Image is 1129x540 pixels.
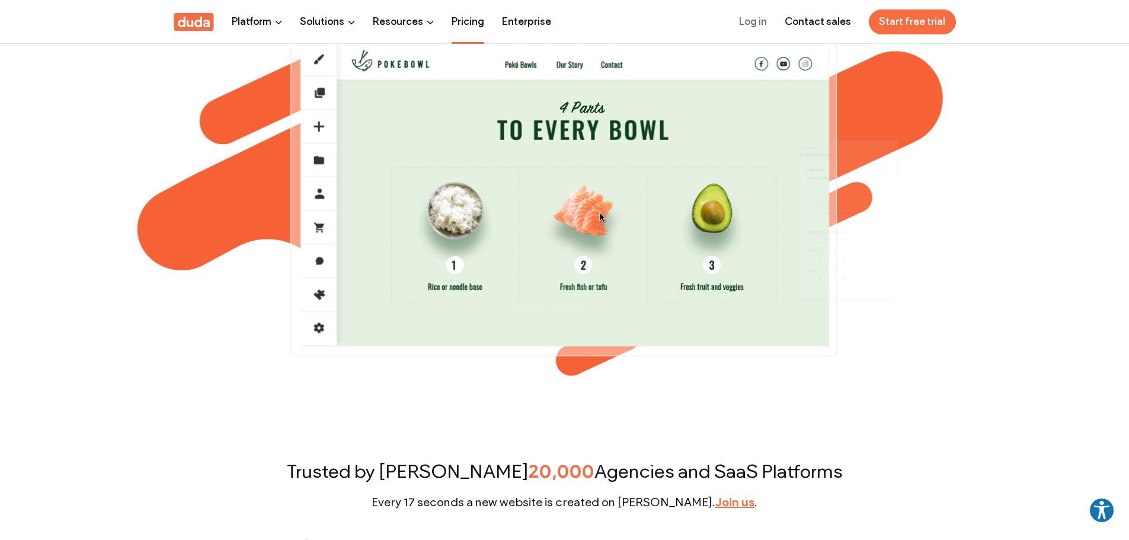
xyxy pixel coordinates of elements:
[218,459,911,483] div: Trusted by [PERSON_NAME] Agencies and SaaS Platforms
[869,9,956,34] a: Start free trial
[715,495,754,509] a: Join us
[1089,497,1115,523] button: Explore your accessibility options
[218,493,911,512] div: Every 17 seconds a new website is created on [PERSON_NAME]. .
[1089,497,1115,526] aside: Accessibility Help Desk
[529,459,594,483] span: 20,000
[559,101,605,113] g: 4 Parts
